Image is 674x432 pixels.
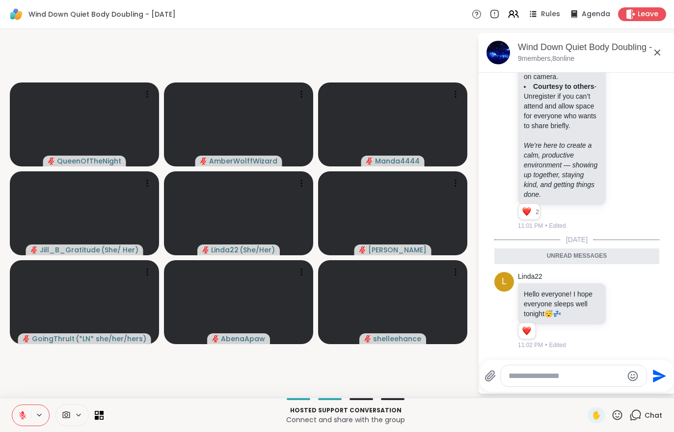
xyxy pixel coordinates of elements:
[76,334,146,344] span: ( *LN* she/her/hers )
[221,334,265,344] span: AbenaApaw
[32,334,75,344] span: GoingThruIt
[109,406,582,415] p: Hosted support conversation
[240,245,275,255] span: ( She/Her )
[518,323,536,339] div: Reaction list
[31,246,38,253] span: audio-muted
[28,9,176,19] span: Wind Down Quiet Body Doubling - [DATE]
[518,341,543,350] span: 11:02 PM
[23,335,30,342] span: audio-muted
[518,54,574,64] p: 9 members, 8 online
[101,245,138,255] span: ( She/ Her )
[373,334,421,344] span: shelleehance
[592,409,601,421] span: ✋
[553,310,561,318] span: 💤
[521,327,532,335] button: Reactions: love
[486,41,510,64] img: Wind Down Quiet Body Doubling - Tuesday, Oct 07
[545,341,547,350] span: •
[533,82,594,90] strong: Courtesy to others
[509,371,623,381] textarea: Type your message
[375,156,420,166] span: Manda4444
[200,158,207,164] span: audio-muted
[48,158,55,164] span: audio-muted
[57,156,121,166] span: QueenOfTheNight
[494,248,659,264] div: Unread messages
[560,235,593,244] span: [DATE]
[109,415,582,425] p: Connect and share with the group
[647,365,669,387] button: Send
[524,289,600,319] p: Hello everyone! I hope everyone sleeps well tonight
[518,272,542,282] a: Linda22
[645,410,662,420] span: Chat
[536,208,540,216] span: 2
[524,141,597,198] em: We’re here to create a calm, productive environment — showing up together, staying kind, and gett...
[549,341,566,350] span: Edited
[8,6,25,23] img: ShareWell Logomark
[521,208,532,216] button: Reactions: love
[545,221,547,230] span: •
[638,9,658,19] span: Leave
[40,245,100,255] span: Jill_B_Gratitude
[544,310,553,318] span: 😴
[518,204,536,219] div: Reaction list
[202,246,209,253] span: audio-muted
[518,221,543,230] span: 11:01 PM
[368,245,427,255] span: [PERSON_NAME]
[518,41,667,54] div: Wind Down Quiet Body Doubling - [DATE]
[212,335,219,342] span: audio-muted
[364,335,371,342] span: audio-muted
[209,156,277,166] span: AmberWolffWizard
[502,275,507,288] span: L
[627,370,639,382] button: Emoji picker
[524,81,600,131] li: - Unregister if you can’t attend and allow space for everyone who wants to share briefly.
[359,246,366,253] span: audio-muted
[541,9,560,19] span: Rules
[366,158,373,164] span: audio-muted
[211,245,239,255] span: Linda22
[582,9,610,19] span: Agenda
[549,221,566,230] span: Edited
